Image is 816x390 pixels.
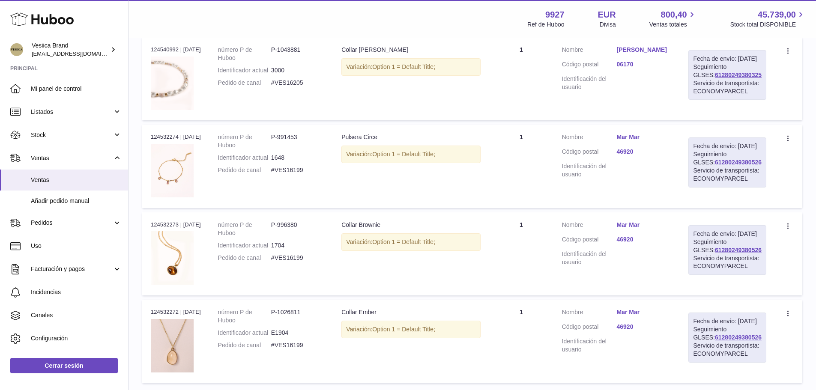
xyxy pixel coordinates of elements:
[31,288,122,296] span: Incidencias
[341,133,481,141] div: Pulsera Circe
[341,308,481,316] div: Collar Ember
[31,154,113,162] span: Ventas
[271,66,324,74] dd: 3000
[617,133,672,141] a: Mar Mar
[151,308,201,316] div: 124532272 | [DATE]
[617,46,672,54] a: [PERSON_NAME]
[649,21,697,29] span: Ventas totales
[31,334,122,342] span: Configuración
[271,133,324,149] dd: P-991453
[489,300,553,383] td: 1
[218,341,271,349] dt: Pedido de canal
[151,46,201,54] div: 124540992 | [DATE]
[693,167,762,183] div: Servicio de transportista: ECONOMYPARCEL
[372,326,435,333] span: Option 1 = Default Title;
[600,21,616,29] div: Divisa
[688,225,766,275] div: Seguimiento GLSES:
[218,329,271,337] dt: Identificador actual
[271,79,324,87] dd: #VES16205
[693,342,762,358] div: Servicio de transportista: ECONOMYPARCEL
[688,137,766,187] div: Seguimiento GLSES:
[10,358,118,373] a: Cerrar sesión
[31,265,113,273] span: Facturación y pagos
[730,9,806,29] a: 45.739,00 Stock total DISPONIBLE
[271,241,324,250] dd: 1704
[562,60,617,71] dt: Código postal
[341,221,481,229] div: Collar Brownie
[218,66,271,74] dt: Identificador actual
[617,308,672,316] a: Mar Mar
[617,235,672,244] a: 46920
[10,43,23,56] img: internalAdmin-9927@internal.huboo.com
[31,176,122,184] span: Ventas
[341,46,481,54] div: Collar [PERSON_NAME]
[598,9,616,21] strong: EUR
[562,250,617,266] dt: Identificación del usuario
[341,321,481,338] div: Variación:
[151,57,194,110] img: naida.png
[31,219,113,227] span: Pedidos
[562,162,617,179] dt: Identificación del usuario
[372,63,435,70] span: Option 1 = Default Title;
[545,9,565,21] strong: 9927
[151,133,201,141] div: 124532274 | [DATE]
[649,9,697,29] a: 800,40 Ventas totales
[271,308,324,325] dd: P-1026811
[562,75,617,91] dt: Identificación del usuario
[693,142,762,150] div: Fecha de envío: [DATE]
[372,238,435,245] span: Option 1 = Default Title;
[527,21,564,29] div: Ref de Huboo
[218,254,271,262] dt: Pedido de canal
[218,221,271,237] dt: número P de Huboo
[562,337,617,354] dt: Identificación del usuario
[562,133,617,143] dt: Nombre
[32,50,126,57] span: [EMAIL_ADDRESS][DOMAIN_NAME]
[218,79,271,87] dt: Pedido de canal
[693,55,762,63] div: Fecha de envío: [DATE]
[151,231,194,285] img: IMG_4932.jpg
[688,313,766,362] div: Seguimiento GLSES:
[151,319,194,372] img: IMG_0414-copia.jpg
[372,151,435,158] span: Option 1 = Default Title;
[489,37,553,120] td: 1
[341,58,481,76] div: Variación:
[489,125,553,208] td: 1
[562,148,617,158] dt: Código postal
[693,254,762,271] div: Servicio de transportista: ECONOMYPARCEL
[562,235,617,246] dt: Código postal
[715,247,762,253] a: 61280249380526
[271,166,324,174] dd: #VES16199
[218,308,271,325] dt: número P de Huboo
[617,148,672,156] a: 46920
[562,308,617,319] dt: Nombre
[688,50,766,100] div: Seguimiento GLSES:
[151,221,201,229] div: 124532273 | [DATE]
[271,254,324,262] dd: #VES16199
[341,146,481,163] div: Variación:
[218,46,271,62] dt: número P de Huboo
[617,60,672,68] a: 06170
[715,71,762,78] a: 61280249380325
[562,323,617,333] dt: Código postal
[693,317,762,325] div: Fecha de envío: [DATE]
[31,311,122,319] span: Canales
[271,221,324,237] dd: P-996380
[489,212,553,295] td: 1
[617,221,672,229] a: Mar Mar
[341,233,481,251] div: Variación:
[693,79,762,95] div: Servicio de transportista: ECONOMYPARCEL
[661,9,687,21] span: 800,40
[218,154,271,162] dt: Identificador actual
[32,42,109,58] div: Vesiica Brand
[758,9,796,21] span: 45.739,00
[693,230,762,238] div: Fecha de envío: [DATE]
[730,21,806,29] span: Stock total DISPONIBLE
[31,131,113,139] span: Stock
[715,334,762,341] a: 61280249380526
[562,221,617,231] dt: Nombre
[31,197,122,205] span: Añadir pedido manual
[31,242,122,250] span: Uso
[218,241,271,250] dt: Identificador actual
[271,329,324,337] dd: E1904
[271,46,324,62] dd: P-1043881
